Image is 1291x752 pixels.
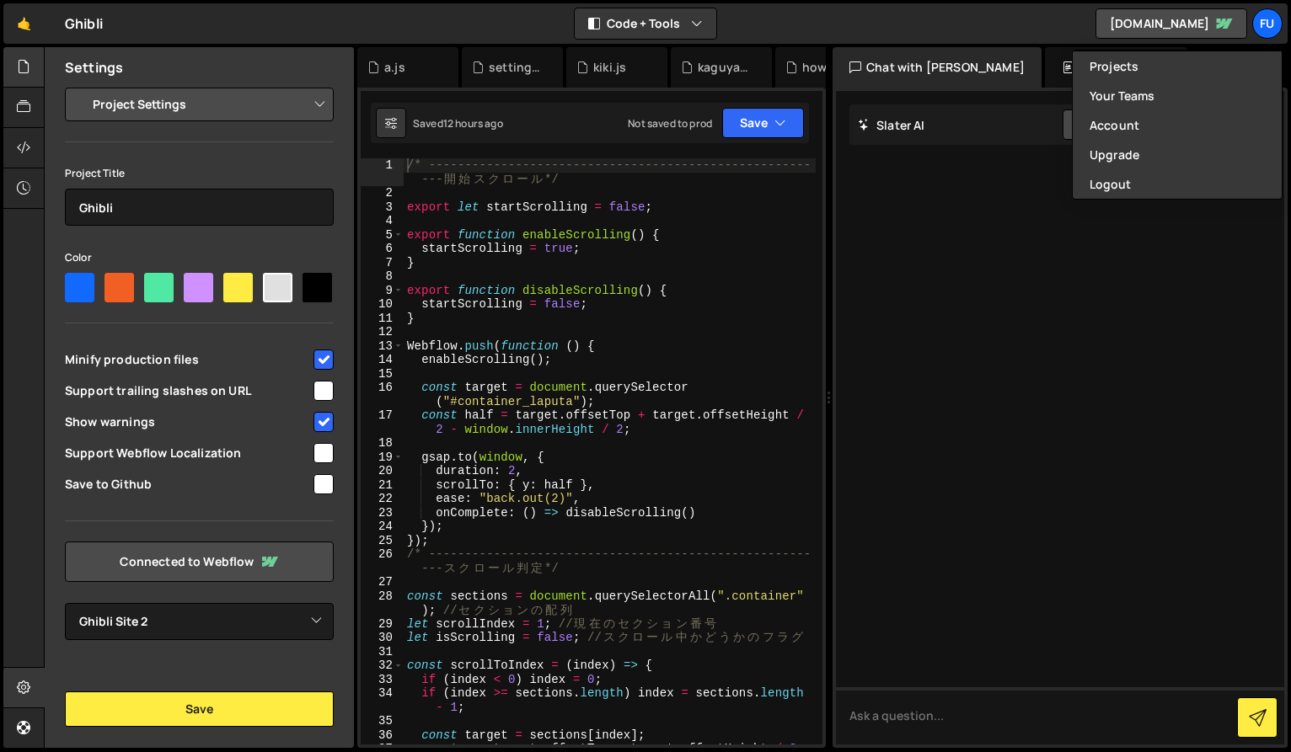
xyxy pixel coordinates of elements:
h2: Settings [65,58,123,77]
div: 29 [361,617,404,632]
div: 33 [361,673,404,687]
a: Upgrade [1073,140,1282,169]
div: 13 [361,339,404,354]
div: 3 [361,200,404,215]
div: Not saved to prod [628,116,712,131]
div: 2 [361,186,404,200]
button: Save [65,691,334,727]
div: howl.js [802,59,844,76]
div: Chat with [PERSON_NAME] [833,47,1042,88]
span: Support Webflow Localization [65,445,311,461]
div: 12 [361,325,404,339]
label: Color [65,249,92,266]
span: Support trailing slashes on URL [65,382,311,399]
a: Fu [1252,8,1283,39]
div: 17 [361,408,404,436]
a: 🤙 [3,3,45,44]
div: 15 [361,367,404,381]
div: 22 [361,492,404,506]
div: 32 [361,659,404,673]
div: 1 [361,158,404,186]
div: 27 [361,575,404,589]
div: 5 [361,228,404,243]
div: setting.js [489,59,543,76]
div: 28 [361,589,404,617]
div: kiki.js [593,59,626,76]
div: 19 [361,451,404,465]
a: Your Teams [1073,81,1282,110]
div: Ghibli [65,13,103,34]
div: 9 [361,284,404,298]
div: 35 [361,714,404,728]
h2: Slater AI [858,117,925,133]
div: 31 [361,645,404,659]
div: Saved [413,116,503,131]
a: [DOMAIN_NAME] [1095,8,1247,39]
div: a.js [384,59,405,76]
button: Start new chat [1063,109,1197,140]
button: Save [722,108,804,138]
div: 20 [361,464,404,478]
div: 8 [361,269,404,284]
a: Account [1073,110,1282,140]
div: 25 [361,534,404,548]
div: 16 [361,381,404,408]
div: 12 hours ago [443,116,503,131]
div: 7 [361,256,404,270]
span: Show warnings [65,413,311,430]
div: 30 [361,631,404,645]
div: 4 [361,214,404,228]
div: 26 [361,547,404,575]
span: Save to Github [65,476,311,493]
div: 23 [361,506,404,520]
div: 18 [361,436,404,451]
div: 11 [361,312,404,326]
div: 14 [361,353,404,367]
div: 36 [361,728,404,743]
div: 6 [361,242,404,256]
button: Logout [1073,169,1282,199]
a: Connected to Webflow [65,541,334,582]
a: Projects [1073,51,1282,81]
div: 34 [361,686,404,714]
div: 21 [361,478,404,493]
div: 24 [361,520,404,534]
button: Code + Tools [575,8,716,39]
div: Documentation [1045,47,1187,88]
input: Project name [65,189,334,226]
label: Project Title [65,165,125,182]
div: 10 [361,297,404,312]
span: Minify production files [65,351,311,368]
div: kaguya.js [698,59,752,76]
